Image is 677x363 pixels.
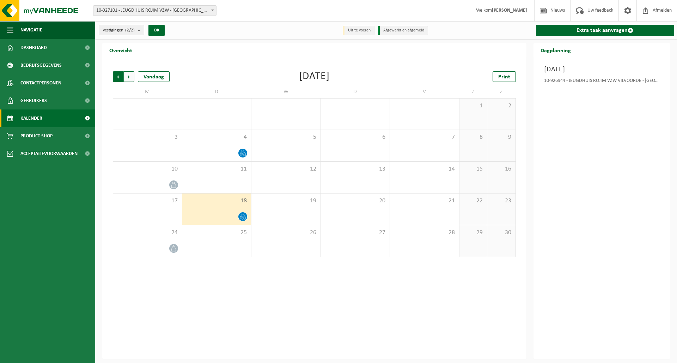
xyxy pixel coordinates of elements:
span: 8 [463,133,484,141]
span: Gebruikers [20,92,47,109]
span: 29 [463,229,484,237]
span: 5 [255,133,317,141]
a: Extra taak aanvragen [536,25,675,36]
span: 24 [117,229,178,237]
count: (2/2) [125,28,135,32]
div: 10-926944 - JEUGDHUIS ROJIM VZW VILVOORDE - [GEOGRAPHIC_DATA] [544,78,660,85]
span: 23 [491,197,512,205]
td: D [182,85,252,98]
strong: [PERSON_NAME] [492,8,527,13]
h2: Overzicht [102,43,139,57]
span: 1 [463,102,484,110]
span: 19 [255,197,317,205]
span: 11 [186,165,248,173]
li: Uit te voeren [343,26,374,35]
h3: [DATE] [544,64,660,75]
td: Z [459,85,488,98]
span: Volgende [124,71,134,82]
span: 12 [255,165,317,173]
span: 21 [394,197,456,205]
span: 17 [117,197,178,205]
span: 30 [491,229,512,237]
span: Print [498,74,510,80]
span: 9 [491,133,512,141]
span: 27 [324,229,386,237]
div: [DATE] [299,71,330,82]
span: Contactpersonen [20,74,61,92]
span: 10-927101 - JEUGDHUIS ROJIM VZW - MECHELEN [93,6,216,16]
span: Bedrijfsgegevens [20,56,62,74]
span: 10 [117,165,178,173]
span: 16 [491,165,512,173]
span: Acceptatievoorwaarden [20,145,78,162]
span: Product Shop [20,127,53,145]
span: 14 [394,165,456,173]
button: OK [148,25,165,36]
span: 18 [186,197,248,205]
span: Navigatie [20,21,42,39]
h2: Dagplanning [533,43,578,57]
li: Afgewerkt en afgemeld [378,26,428,35]
span: 22 [463,197,484,205]
button: Vestigingen(2/2) [99,25,144,35]
td: M [113,85,182,98]
span: Kalender [20,109,42,127]
span: 3 [117,133,178,141]
span: 6 [324,133,386,141]
span: Vestigingen [103,25,135,36]
span: 20 [324,197,386,205]
span: 15 [463,165,484,173]
td: V [390,85,459,98]
span: 4 [186,133,248,141]
span: 10-927101 - JEUGDHUIS ROJIM VZW - MECHELEN [93,5,216,16]
span: 13 [324,165,386,173]
td: D [321,85,390,98]
span: 26 [255,229,317,237]
td: W [251,85,321,98]
div: Vandaag [138,71,170,82]
span: 25 [186,229,248,237]
span: 2 [491,102,512,110]
span: 28 [394,229,456,237]
span: Dashboard [20,39,47,56]
span: Vorige [113,71,123,82]
a: Print [493,71,516,82]
td: Z [487,85,516,98]
span: 7 [394,133,456,141]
